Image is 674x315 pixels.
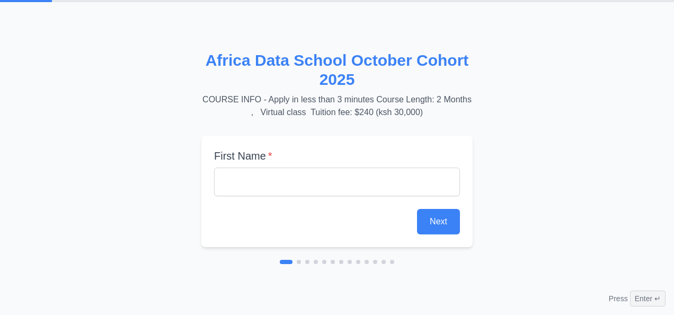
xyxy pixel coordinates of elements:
[609,291,666,307] div: Press
[630,291,666,307] span: Enter ↵
[201,51,473,89] h2: Africa Data School October Cohort 2025
[417,209,460,234] button: Next
[201,93,473,119] p: COURSE INFO - Apply in less than 3 minutes Course Length: 2 Months , Virtual class Tuition fee: $...
[214,148,460,163] label: First Name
